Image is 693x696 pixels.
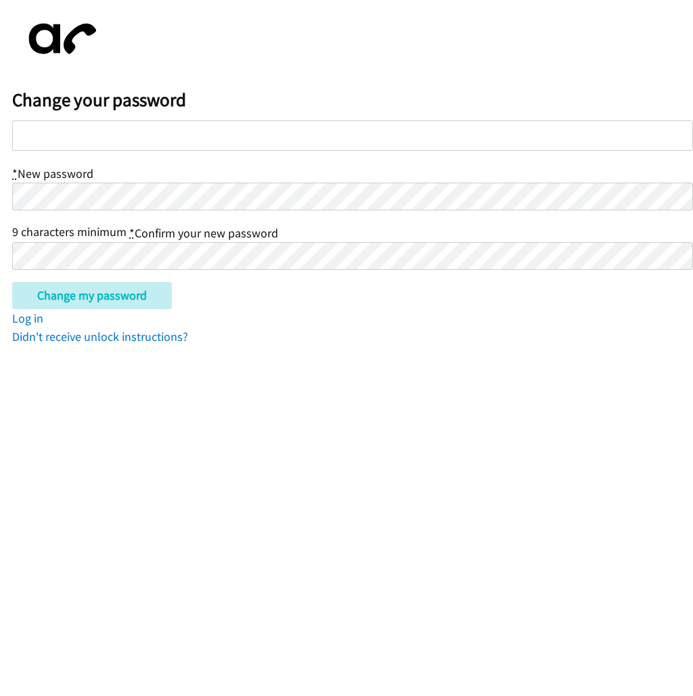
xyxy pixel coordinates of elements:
[12,166,93,181] label: New password
[129,225,278,241] label: Confirm your new password
[12,12,107,66] img: aphone-8a226864a2ddd6a5e75d1ebefc011f4aa8f32683c2d82f3fb0802fe031f96514.svg
[12,89,693,112] h2: Change your password
[12,310,43,326] a: Log in
[12,282,172,309] input: Change my password
[12,329,188,344] a: Didn't receive unlock instructions?
[12,166,18,181] abbr: required
[129,225,135,241] abbr: required
[12,224,127,239] span: 9 characters minimum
